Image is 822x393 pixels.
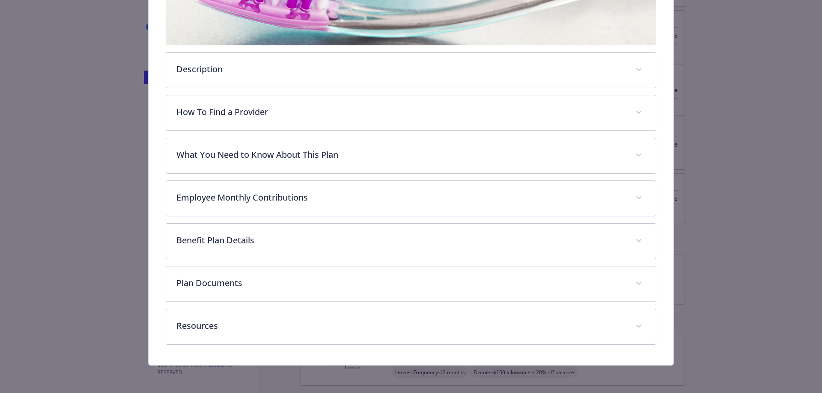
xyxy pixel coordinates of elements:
[166,224,656,259] div: Benefit Plan Details
[176,106,625,118] p: How To Find a Provider
[176,277,625,290] p: Plan Documents
[176,191,625,204] p: Employee Monthly Contributions
[166,309,656,344] div: Resources
[166,181,656,216] div: Employee Monthly Contributions
[176,148,625,161] p: What You Need to Know About This Plan
[166,266,656,301] div: Plan Documents
[166,138,656,173] div: What You Need to Know About This Plan
[176,63,625,76] p: Description
[176,234,625,247] p: Benefit Plan Details
[176,319,625,332] p: Resources
[166,53,656,88] div: Description
[166,95,656,130] div: How To Find a Provider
